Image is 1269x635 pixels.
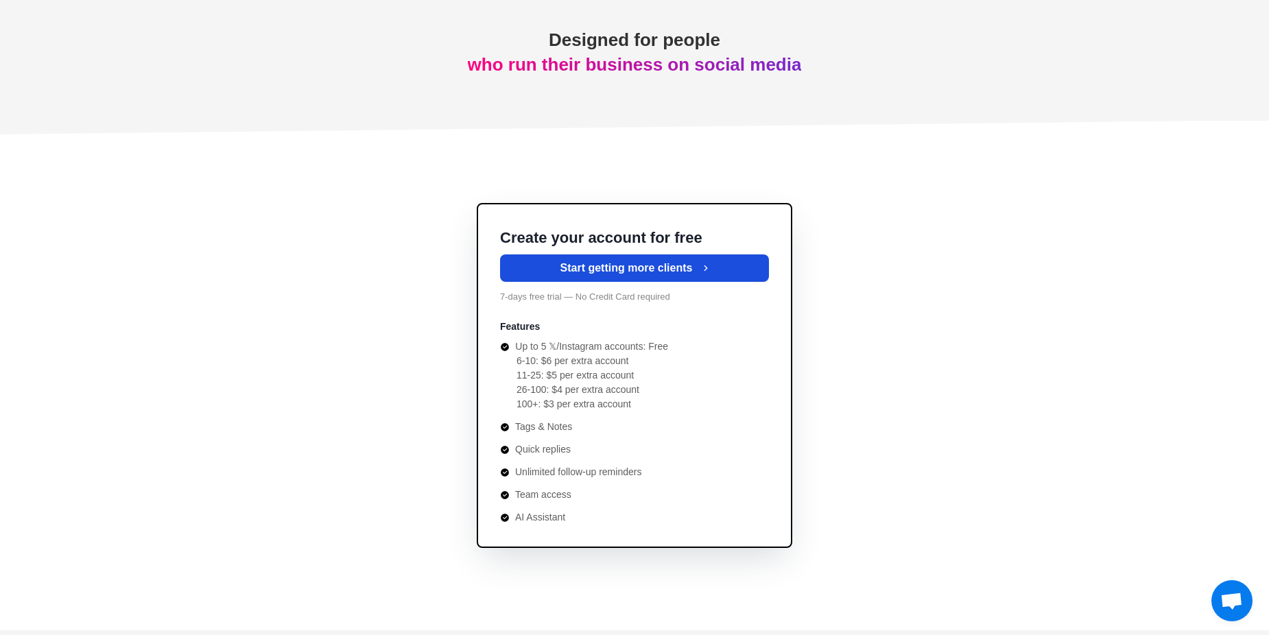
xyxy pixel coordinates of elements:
[500,465,769,479] li: Unlimited follow-up reminders
[517,354,769,368] li: 6-10: $6 per extra account
[468,27,802,77] h1: Designed for people
[515,339,668,354] p: Up to 5 𝕏/Instagram accounts: Free
[517,368,769,383] li: 11-25: $5 per extra account
[517,397,769,411] li: 100+: $3 per extra account
[517,383,769,397] li: 26-100: $4 per extra account
[500,488,769,502] li: Team access
[500,254,769,282] button: Start getting more clients
[500,420,769,434] li: Tags & Notes
[468,54,802,75] span: who run their business on social media
[500,442,769,457] li: Quick replies
[500,320,769,334] p: Features
[500,290,769,304] p: 7-days free trial — No Credit Card required
[500,510,769,525] li: AI Assistant
[500,226,769,249] p: Create your account for free
[1211,580,1253,621] div: Open chat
